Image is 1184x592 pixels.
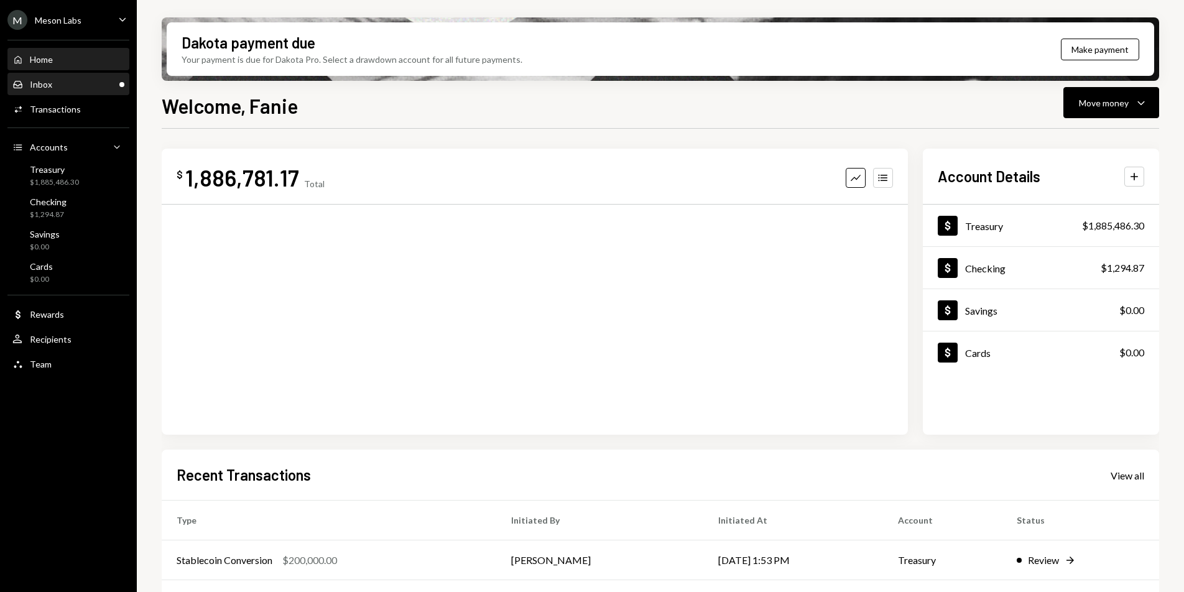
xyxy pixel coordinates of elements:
div: $0.00 [1119,345,1144,360]
th: Initiated At [703,501,882,540]
div: View all [1111,469,1144,482]
div: $0.00 [30,242,60,252]
a: Treasury$1,885,486.30 [923,205,1159,246]
div: Home [30,54,53,65]
div: Review [1028,553,1059,568]
div: Recipients [30,334,72,345]
a: Rewards [7,303,129,325]
div: $1,885,486.30 [30,177,79,188]
div: $1,885,486.30 [1082,218,1144,233]
td: [PERSON_NAME] [496,540,704,580]
a: Savings$0.00 [923,289,1159,331]
div: Treasury [30,164,79,175]
div: Checking [30,197,67,207]
a: Treasury$1,885,486.30 [7,160,129,190]
a: Checking$1,294.87 [7,193,129,223]
div: Checking [965,262,1006,274]
h2: Account Details [938,166,1040,187]
a: Recipients [7,328,129,350]
div: Savings [30,229,60,239]
div: Move money [1079,96,1129,109]
div: $ [177,169,183,181]
th: Type [162,501,496,540]
div: $0.00 [30,274,53,285]
h2: Recent Transactions [177,465,311,485]
div: Cards [30,261,53,272]
a: Inbox [7,73,129,95]
a: Checking$1,294.87 [923,247,1159,289]
div: $1,294.87 [1101,261,1144,275]
div: Meson Labs [35,15,81,25]
a: Cards$0.00 [923,331,1159,373]
div: $1,294.87 [30,210,67,220]
div: Inbox [30,79,52,90]
a: Team [7,353,129,375]
td: Treasury [883,540,1002,580]
div: Team [30,359,52,369]
a: Savings$0.00 [7,225,129,255]
div: Your payment is due for Dakota Pro. Select a drawdown account for all future payments. [182,53,522,66]
div: M [7,10,27,30]
div: Total [304,178,325,189]
th: Initiated By [496,501,704,540]
a: Transactions [7,98,129,120]
th: Account [883,501,1002,540]
div: Treasury [965,220,1003,232]
a: Accounts [7,136,129,158]
th: Status [1002,501,1159,540]
div: Accounts [30,142,68,152]
a: Home [7,48,129,70]
button: Move money [1063,87,1159,118]
div: $0.00 [1119,303,1144,318]
div: Rewards [30,309,64,320]
h1: Welcome, Fanie [162,93,298,118]
div: Cards [965,347,991,359]
a: Cards$0.00 [7,257,129,287]
div: Transactions [30,104,81,114]
button: Make payment [1061,39,1139,60]
div: Savings [965,305,997,317]
td: [DATE] 1:53 PM [703,540,882,580]
div: Dakota payment due [182,32,315,53]
div: $200,000.00 [282,553,337,568]
a: View all [1111,468,1144,482]
div: 1,886,781.17 [185,164,299,192]
div: Stablecoin Conversion [177,553,272,568]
